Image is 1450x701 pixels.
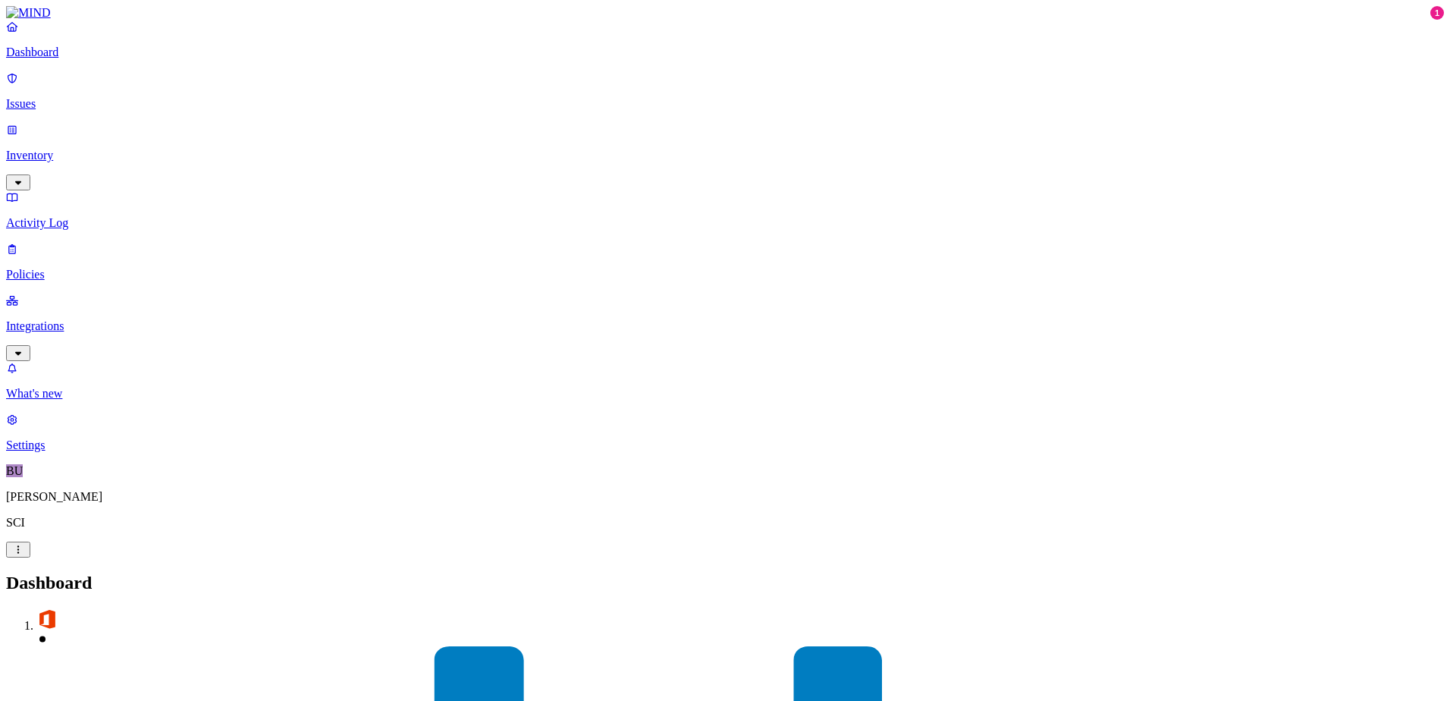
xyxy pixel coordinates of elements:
[36,608,58,630] img: svg%3e
[6,516,1444,530] p: SCI
[6,46,1444,59] p: Dashboard
[6,268,1444,281] p: Policies
[6,319,1444,333] p: Integrations
[1430,6,1444,20] div: 1
[6,439,1444,452] p: Settings
[6,490,1444,504] p: [PERSON_NAME]
[6,573,1444,593] h2: Dashboard
[6,190,1444,230] a: Activity Log
[6,20,1444,59] a: Dashboard
[6,123,1444,188] a: Inventory
[6,6,51,20] img: MIND
[6,149,1444,162] p: Inventory
[6,294,1444,359] a: Integrations
[6,242,1444,281] a: Policies
[6,464,23,477] span: BU
[6,387,1444,401] p: What's new
[6,361,1444,401] a: What's new
[6,413,1444,452] a: Settings
[6,216,1444,230] p: Activity Log
[6,6,1444,20] a: MIND
[6,71,1444,111] a: Issues
[6,97,1444,111] p: Issues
